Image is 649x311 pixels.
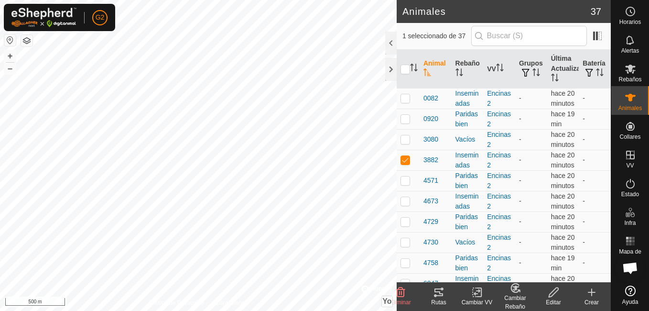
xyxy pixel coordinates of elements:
[619,134,640,140] span: Collares
[455,89,480,109] div: Inseminadas
[455,253,480,273] div: Paridas bien
[423,134,438,144] span: 3080
[579,232,611,253] td: -
[579,211,611,232] td: -
[455,150,480,170] div: Inseminadas
[216,299,248,307] a: Contáctenos
[551,233,575,251] span: 1 sept 2025, 22:06
[21,35,32,46] button: Capas del Mapa
[551,192,575,210] span: 1 sept 2025, 22:06
[455,237,480,247] div: Vacíos
[487,254,511,272] a: Encinas2
[551,131,575,148] span: 1 sept 2025, 22:06
[616,254,645,282] a: Chat abierto
[487,65,496,73] font: VV
[534,298,573,307] div: Editar
[455,70,463,78] p-sorticon: Activar para ordenar
[551,275,575,292] span: 1 sept 2025, 22:06
[420,298,458,307] div: Rutas
[455,212,480,232] div: Paridas bien
[390,299,411,306] span: Eliminar
[423,278,438,289] span: 6047
[410,65,418,73] p-sorticon: Activar para ordenar
[423,70,431,78] p-sorticon: Activar para ordenar
[487,275,511,292] a: Encinas2
[515,109,547,129] td: -
[423,155,438,165] span: 3882
[487,213,511,231] a: Encinas2
[496,294,534,311] div: Cambiar Rebaño
[487,192,511,210] a: Encinas2
[624,220,636,226] span: Infra
[515,150,547,170] td: -
[4,50,16,62] button: +
[579,253,611,273] td: -
[515,211,547,232] td: -
[455,109,480,129] div: Paridas bien
[519,59,543,67] font: Grupos
[382,296,392,307] button: Yo
[515,253,547,273] td: -
[591,4,601,19] span: 37
[551,172,575,189] span: 1 sept 2025, 22:06
[487,110,511,128] a: Encinas2
[423,176,438,186] span: 4571
[402,31,471,41] span: 1 seleccionado de 37
[455,191,480,211] div: Inseminadas
[487,89,511,107] a: Encinas2
[618,105,642,111] span: Animales
[515,170,547,191] td: -
[487,172,511,189] a: Encinas2
[423,93,438,103] span: 0082
[471,26,587,46] input: Buscar (S)
[458,298,496,307] div: Cambiar VV
[611,282,649,309] a: Ayuda
[455,171,480,191] div: Paridas bien
[487,131,511,148] a: Encinas2
[551,151,575,169] span: 1 sept 2025, 22:06
[423,114,438,124] span: 0920
[4,34,16,46] button: Restablecer Mapa
[551,89,575,107] span: 1 sept 2025, 22:06
[487,233,511,251] a: Encinas2
[423,217,438,227] span: 4729
[621,48,639,54] span: Alertas
[622,299,638,305] span: Ayuda
[579,88,611,109] td: -
[551,254,575,272] span: 1 sept 2025, 22:07
[551,75,559,83] p-sorticon: Activar para ordenar
[455,274,480,294] div: Inseminadas
[614,249,647,260] span: Mapa de Calor
[551,110,575,128] span: 1 sept 2025, 22:06
[532,70,540,78] p-sorticon: Activar para ordenar
[579,109,611,129] td: -
[579,273,611,294] td: -
[423,258,438,268] span: 4758
[596,70,604,78] p-sorticon: Activar para ordenar
[621,191,639,197] span: Estado
[96,12,105,22] span: G2
[515,273,547,294] td: -
[583,59,605,67] font: Batería
[455,134,480,144] div: Vacíos
[579,150,611,170] td: -
[402,6,591,17] h2: Animales
[619,19,641,25] span: Horarios
[496,65,504,73] p-sorticon: Activar para ordenar
[149,299,204,307] a: Política de Privacidad
[455,59,480,67] font: Rebaño
[4,63,16,74] button: –
[551,213,575,231] span: 1 sept 2025, 22:06
[423,237,438,247] span: 4730
[423,59,446,67] font: Animal
[487,151,511,169] a: Encinas2
[515,191,547,211] td: -
[515,129,547,150] td: -
[515,88,547,109] td: -
[551,55,594,72] font: Última Actualización
[579,129,611,150] td: -
[423,196,438,206] span: 4673
[579,191,611,211] td: -
[11,8,76,27] img: Logo Gallagher
[515,232,547,253] td: -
